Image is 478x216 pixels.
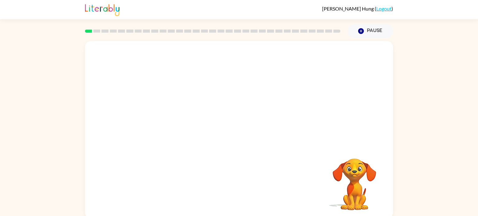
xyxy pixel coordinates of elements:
[348,24,393,38] button: Pause
[323,149,386,211] video: Your browser must support playing .mp4 files to use Literably. Please try using another browser.
[376,6,391,11] a: Logout
[322,6,393,11] div: ( )
[322,6,375,11] span: [PERSON_NAME] Hung
[85,2,119,16] img: Literably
